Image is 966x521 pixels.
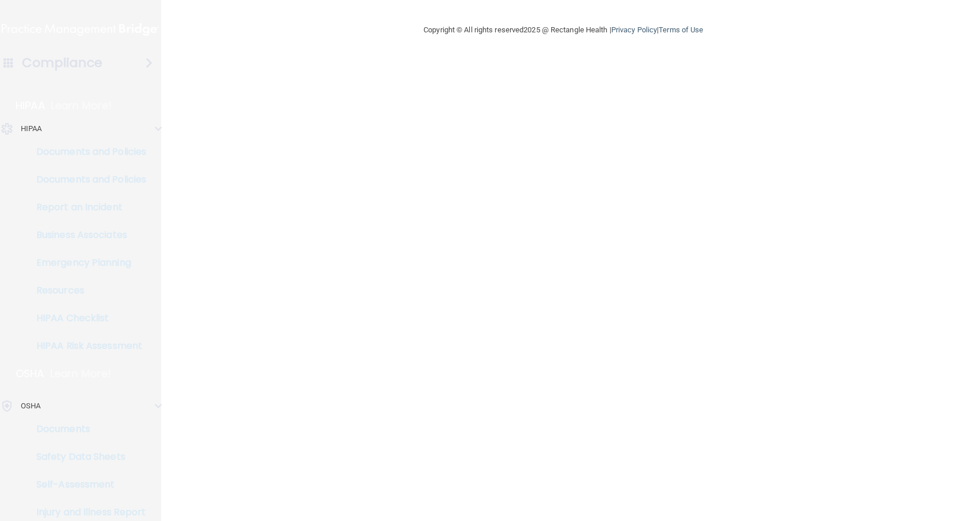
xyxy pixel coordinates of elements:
p: Injury and Illness Report [8,507,165,518]
p: Business Associates [8,229,165,241]
p: Documents and Policies [8,174,165,185]
p: Resources [8,285,165,296]
p: Self-Assessment [8,479,165,490]
p: OSHA [16,367,44,381]
p: Emergency Planning [8,257,165,269]
p: HIPAA [21,122,42,136]
h4: Compliance [22,55,102,71]
p: HIPAA Risk Assessment [8,340,165,352]
p: Documents and Policies [8,146,165,158]
p: OSHA [21,399,40,413]
a: Terms of Use [659,25,703,34]
p: Safety Data Sheets [8,451,165,463]
p: Documents [8,423,165,435]
p: HIPAA [16,99,45,113]
p: Learn More! [51,99,112,113]
p: Report an Incident [8,202,165,213]
img: PMB logo [2,18,159,41]
p: Learn More! [50,367,112,381]
div: Copyright © All rights reserved 2025 @ Rectangle Health | | [352,12,774,49]
a: Privacy Policy [611,25,657,34]
p: HIPAA Checklist [8,312,165,324]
